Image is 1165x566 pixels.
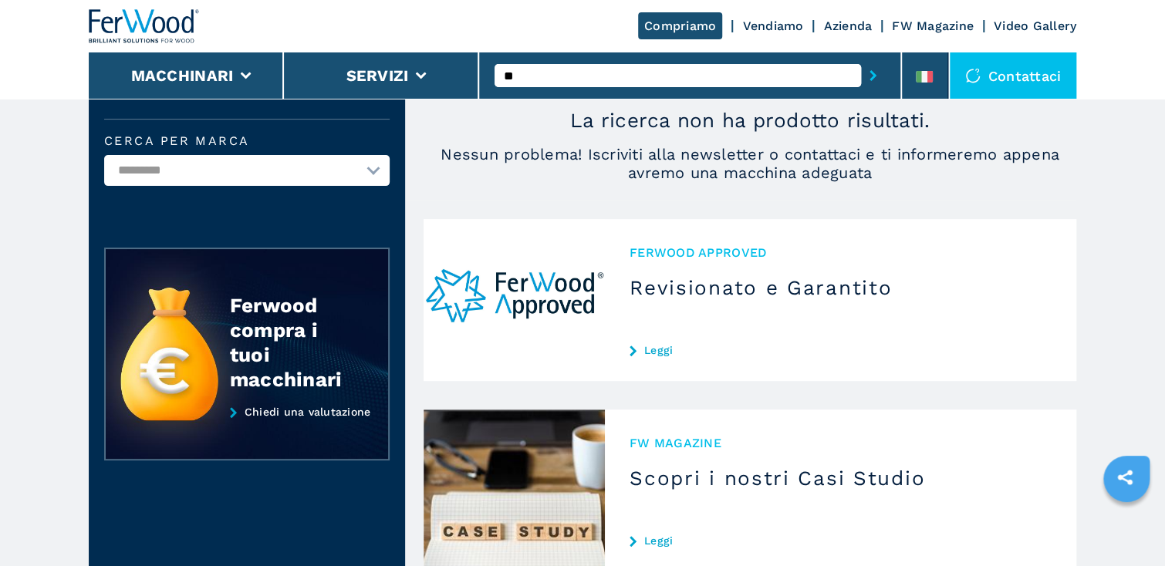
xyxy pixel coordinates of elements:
span: Ferwood Approved [630,244,1052,261]
button: submit-button [861,58,885,93]
button: Servizi [346,66,408,85]
a: FW Magazine [892,19,974,33]
a: Azienda [823,19,872,33]
label: Cerca per marca [104,135,390,147]
a: sharethis [1106,458,1144,497]
span: Nessun problema! Iscriviti alla newsletter o contattaci e ti informeremo appena avremo una macchi... [424,145,1076,182]
div: Contattaci [950,52,1077,99]
h3: Revisionato e Garantito [630,275,1052,300]
span: FW MAGAZINE [630,434,1052,452]
a: Vendiamo [742,19,803,33]
a: Leggi [630,534,1052,547]
a: Chiedi una valutazione [104,406,390,461]
a: Compriamo [638,12,722,39]
button: Macchinari [131,66,234,85]
div: Ferwood compra i tuoi macchinari [230,293,358,392]
img: Ferwood [89,9,200,43]
img: Contattaci [965,68,981,83]
h3: Scopri i nostri Casi Studio [630,466,1052,490]
img: Revisionato e Garantito [424,219,605,381]
p: La ricerca non ha prodotto risultati. [424,108,1076,133]
iframe: Chat [1099,497,1153,554]
a: Video Gallery [994,19,1076,33]
a: Leggi [630,344,1052,356]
